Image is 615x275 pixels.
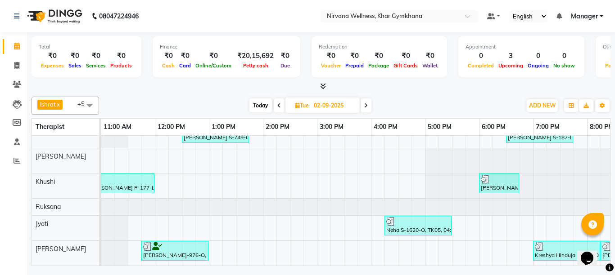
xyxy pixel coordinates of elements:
span: [PERSON_NAME] [36,152,86,160]
span: Gift Cards [391,62,420,69]
span: Therapist [36,123,64,131]
a: 1:00 PM [209,120,238,133]
div: Neha S-1620-O, TK05, 04:15 PM-05:30 PM, Swedish / Aroma / Deep tissue- 60 min [385,217,451,234]
span: Khushi [36,177,55,186]
span: Completed [466,62,496,69]
a: 5:00 PM [425,120,454,133]
div: [PERSON_NAME] B-910-O, TK06, 06:00 PM-06:45 PM, Head Neck & Shoulder [480,175,518,192]
div: Total [39,43,134,51]
span: Products [108,62,134,69]
span: Tue [293,102,311,109]
div: Appointment [466,43,577,51]
span: Services [84,62,108,69]
iframe: chat widget [577,239,606,266]
div: ₹0 [420,51,440,61]
div: 0 [551,51,577,61]
span: Card [177,62,193,69]
div: ₹0 [66,51,84,61]
span: Cash [160,62,177,69]
span: Manager [571,12,598,21]
span: Jyoti [36,220,48,228]
span: Voucher [319,62,343,69]
div: 3 [496,51,525,61]
div: ₹0 [39,51,66,61]
span: Sales [66,62,84,69]
div: ₹0 [319,51,343,61]
div: ₹20,15,692 [234,51,277,61]
div: ₹0 [277,51,293,61]
div: ₹0 [108,51,134,61]
span: Online/Custom [193,62,234,69]
button: ADD NEW [527,99,558,112]
span: Ruksana [36,203,61,211]
span: Prepaid [343,62,366,69]
span: Wallet [420,62,440,69]
b: 08047224946 [99,4,139,29]
span: Ongoing [525,62,551,69]
div: ₹0 [366,51,391,61]
div: [PERSON_NAME] P-177-L, TK02, 10:45 AM-12:00 PM, Swedish / Aroma / Deep tissue- 60 min [88,175,154,192]
div: 0 [466,51,496,61]
a: 12:00 PM [155,120,187,133]
span: Expenses [39,62,66,69]
div: ₹0 [391,51,420,61]
span: Today [249,98,272,112]
div: ₹0 [160,51,177,61]
span: No show [551,62,577,69]
a: 3:00 PM [317,120,346,133]
a: x [56,101,60,108]
a: 4:00 PM [371,120,400,133]
span: Upcoming [496,62,525,69]
div: ₹0 [177,51,193,61]
div: 0 [525,51,551,61]
div: ₹0 [193,51,234,61]
span: +5 [77,100,91,107]
div: ₹0 [343,51,366,61]
div: Kreshya Hinduja H-202-O, TK07, 07:00 PM-08:15 PM, Swedish / Aroma / Deep tissue- 60 min [534,242,599,259]
span: Due [278,62,292,69]
a: 11:00 AM [101,120,134,133]
div: [PERSON_NAME]-976-O, TK03, 11:45 AM-01:00 PM, Swedish / Aroma / Deep tissue- 60 min [142,242,208,259]
a: 2:00 PM [263,120,292,133]
span: ADD NEW [529,102,556,109]
div: Redemption [319,43,440,51]
div: ₹0 [84,51,108,61]
img: logo [23,4,85,29]
span: Petty cash [241,62,271,69]
span: Package [366,62,391,69]
span: Ishrat [40,101,56,108]
a: 6:00 PM [479,120,508,133]
span: [PERSON_NAME] [36,245,86,253]
div: Finance [160,43,293,51]
a: 7:00 PM [534,120,562,133]
input: 2025-09-02 [311,99,356,112]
